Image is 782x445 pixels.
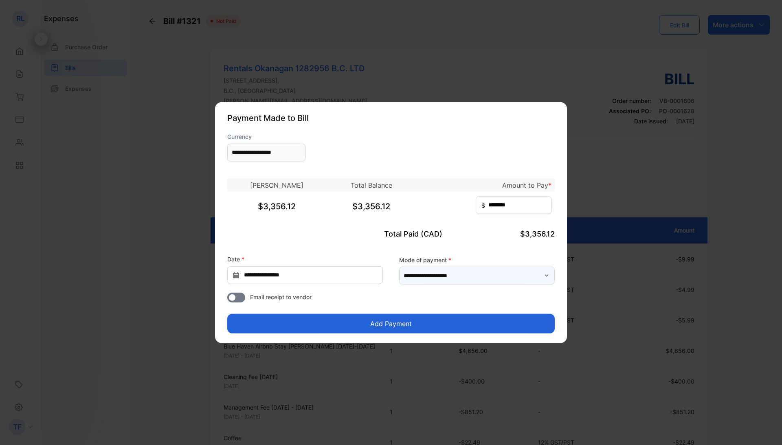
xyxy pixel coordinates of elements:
button: Open LiveChat chat widget [7,3,31,28]
button: Add Payment [227,314,555,333]
p: Total Paid (CAD) [336,228,446,239]
label: Currency [227,132,305,140]
span: $3,356.12 [352,201,390,211]
p: Payment Made to Bill [227,112,555,124]
span: Email receipt to vendor [250,293,312,301]
span: $ [481,201,485,210]
p: [PERSON_NAME] [228,180,325,190]
span: $3,356.12 [258,201,296,211]
label: Mode of payment [399,255,555,264]
label: Date [227,254,383,263]
span: $3,356.12 [520,229,555,238]
p: Amount to Pay [417,180,551,190]
p: Total Balance [332,180,410,190]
